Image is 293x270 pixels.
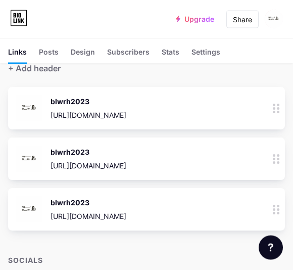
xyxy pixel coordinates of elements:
[51,147,126,158] div: blwrh2023
[191,47,220,63] div: Settings
[8,47,27,63] div: Links
[162,47,179,63] div: Stats
[51,198,126,208] div: blwrh2023
[264,10,283,29] img: rmt2023h
[39,47,59,63] div: Posts
[51,211,126,222] div: [URL][DOMAIN_NAME]
[107,47,150,63] div: Subscribers
[233,14,252,25] div: Share
[16,197,42,223] img: blwrh2023
[16,146,42,172] img: blwrh2023
[51,97,126,107] div: blwrh2023
[16,96,42,122] img: blwrh2023
[176,15,214,23] a: Upgrade
[8,255,285,266] div: SOCIALS
[51,110,126,121] div: [URL][DOMAIN_NAME]
[8,63,61,75] div: + Add header
[51,161,126,171] div: [URL][DOMAIN_NAME]
[71,47,95,63] div: Design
